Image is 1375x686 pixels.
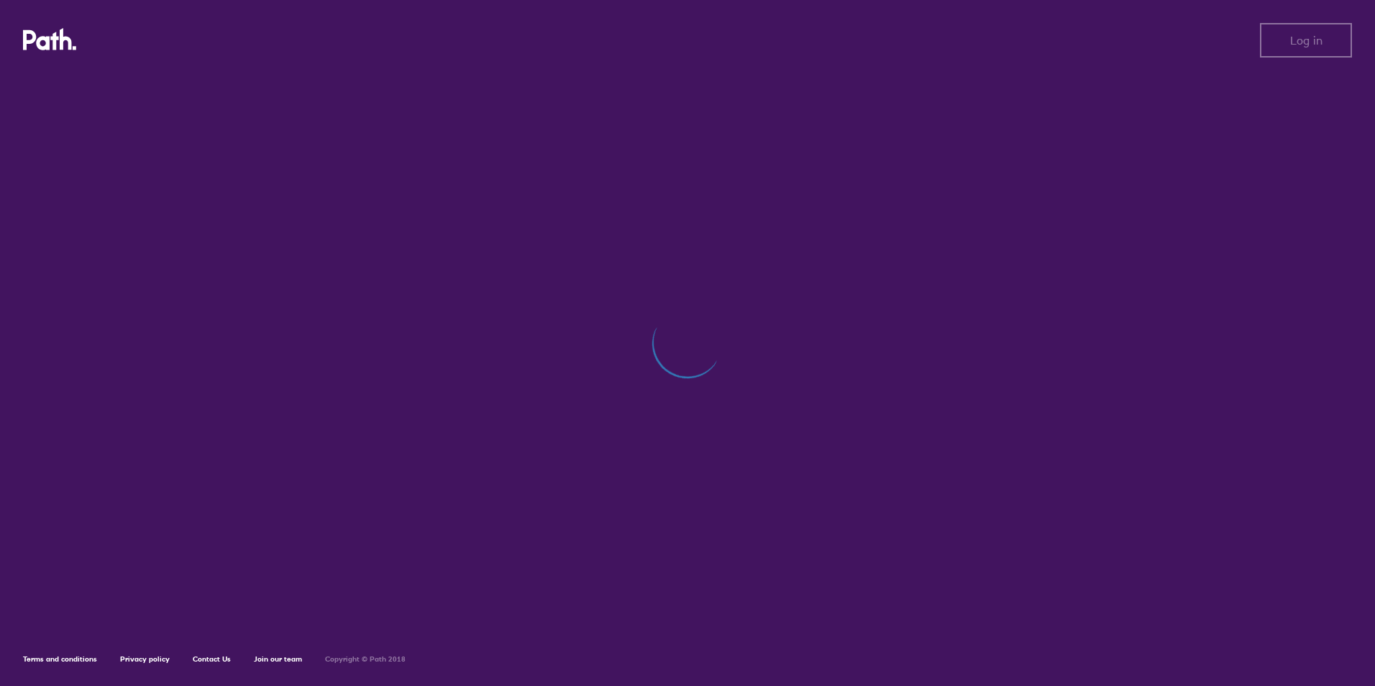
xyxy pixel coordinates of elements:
span: Log in [1290,34,1323,47]
button: Log in [1260,23,1352,58]
h6: Copyright © Path 2018 [325,655,406,664]
a: Terms and conditions [23,654,97,664]
a: Join our team [254,654,302,664]
a: Contact Us [193,654,231,664]
a: Privacy policy [120,654,170,664]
